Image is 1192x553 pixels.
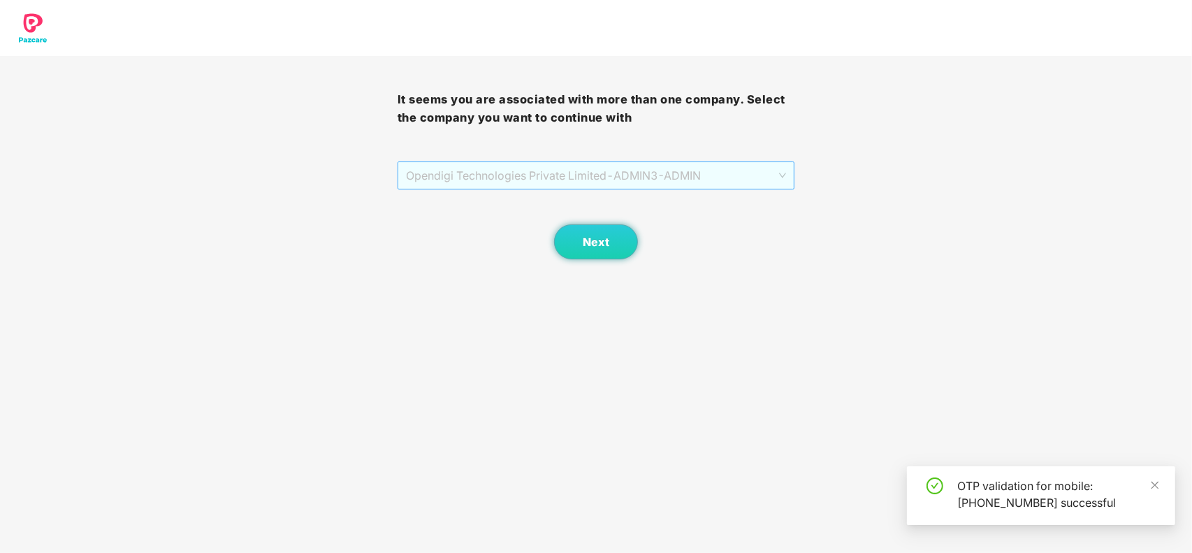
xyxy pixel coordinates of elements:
span: Opendigi Technologies Private Limited - ADMIN3 - ADMIN [406,162,787,189]
h3: It seems you are associated with more than one company. Select the company you want to continue with [398,91,795,127]
span: Next [583,236,609,249]
button: Next [554,224,638,259]
span: check-circle [926,477,943,494]
div: OTP validation for mobile: [PHONE_NUMBER] successful [957,477,1158,511]
span: close [1150,480,1160,490]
